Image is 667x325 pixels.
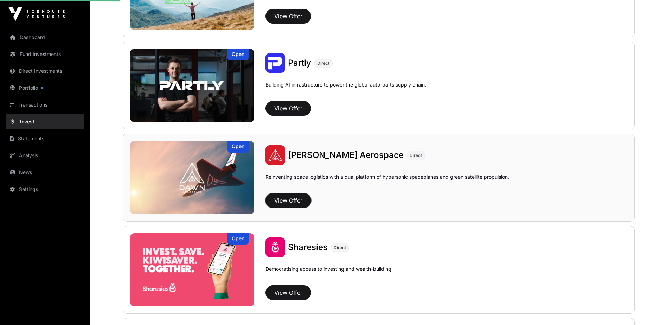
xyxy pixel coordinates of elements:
a: Partly [288,57,311,69]
img: Dawn Aerospace [265,145,285,165]
span: Sharesies [288,242,328,252]
button: View Offer [265,285,311,300]
a: Statements [6,131,84,146]
img: Sharesies [130,233,255,306]
p: Reinventing space logistics with a dual platform of hypersonic spaceplanes and green satellite pr... [265,173,509,190]
a: [PERSON_NAME] Aerospace [288,149,404,161]
span: Direct [334,245,346,250]
span: Direct [317,60,329,66]
a: SharesiesOpen [130,233,255,306]
img: Partly [130,49,255,122]
a: Analysis [6,148,84,163]
div: Open [227,141,249,153]
a: News [6,165,84,180]
img: Icehouse Ventures Logo [8,7,65,21]
a: Portfolio [6,80,84,96]
span: [PERSON_NAME] Aerospace [288,150,404,160]
p: Building AI infrastructure to power the global auto-parts supply chain. [265,81,426,98]
img: Sharesies [265,237,285,257]
span: Direct [410,153,422,158]
img: Partly [265,53,285,73]
a: Direct Investments [6,63,84,79]
a: Dawn AerospaceOpen [130,141,255,214]
span: Partly [288,58,311,68]
p: Democratising access to investing and wealth-building. [265,266,393,282]
a: Sharesies [288,242,328,253]
a: Invest [6,114,84,129]
button: View Offer [265,9,311,24]
a: PartlyOpen [130,49,255,122]
button: View Offer [265,193,311,208]
iframe: Chat Widget [632,291,667,325]
div: Open [227,233,249,245]
a: Dashboard [6,30,84,45]
a: Transactions [6,97,84,113]
a: Fund Investments [6,46,84,62]
div: Open [227,49,249,60]
img: Dawn Aerospace [130,141,255,214]
a: Settings [6,181,84,197]
button: View Offer [265,101,311,116]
